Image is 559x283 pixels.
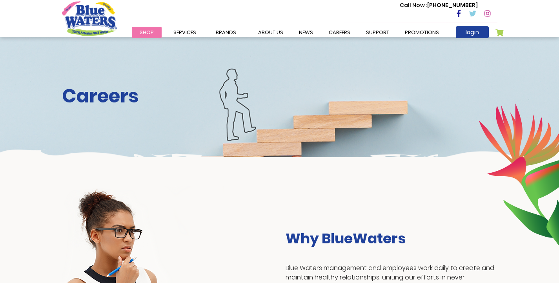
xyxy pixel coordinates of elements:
[286,230,497,247] h3: Why BlueWaters
[321,27,358,38] a: careers
[216,29,236,36] span: Brands
[62,85,497,108] h2: Careers
[62,1,117,36] a: store logo
[291,27,321,38] a: News
[400,1,478,9] p: [PHONE_NUMBER]
[479,103,559,245] img: career-intro-leaves.png
[397,27,447,38] a: Promotions
[400,1,427,9] span: Call Now :
[456,26,489,38] a: login
[140,29,154,36] span: Shop
[173,29,196,36] span: Services
[250,27,291,38] a: about us
[358,27,397,38] a: support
